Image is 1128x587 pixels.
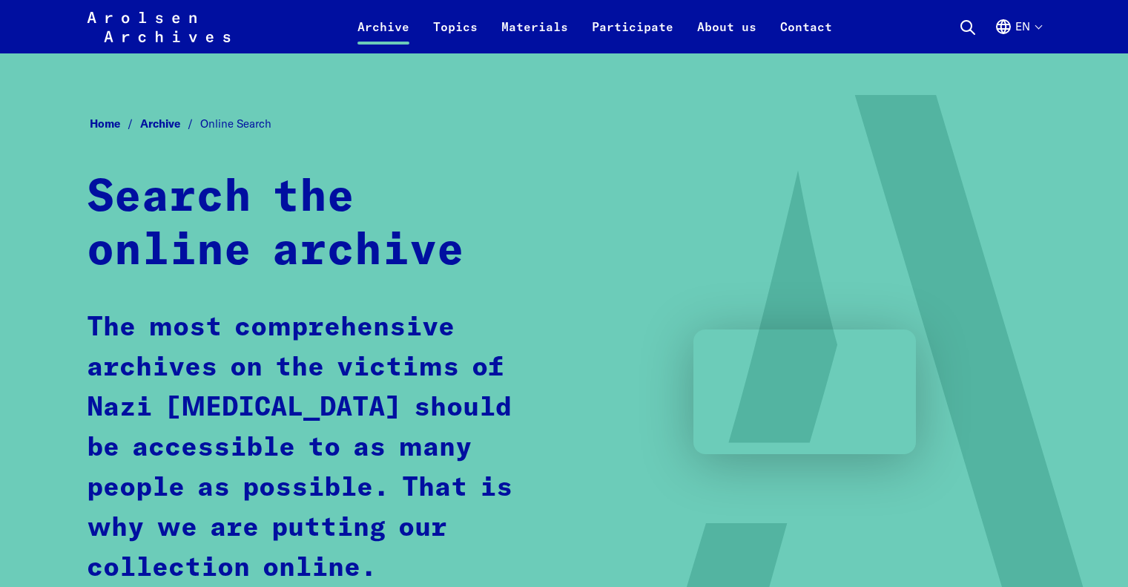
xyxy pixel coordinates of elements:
a: Archive [140,117,200,131]
strong: Search the online archive [87,176,464,274]
span: Online Search [200,117,271,131]
a: Materials [489,18,580,53]
a: Topics [421,18,489,53]
button: English, language selection [995,18,1041,53]
nav: Breadcrumb [87,113,1042,136]
a: Participate [580,18,685,53]
a: Contact [768,18,844,53]
a: Archive [346,18,421,53]
a: About us [685,18,768,53]
a: Home [90,117,140,131]
nav: Primary [346,9,844,45]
